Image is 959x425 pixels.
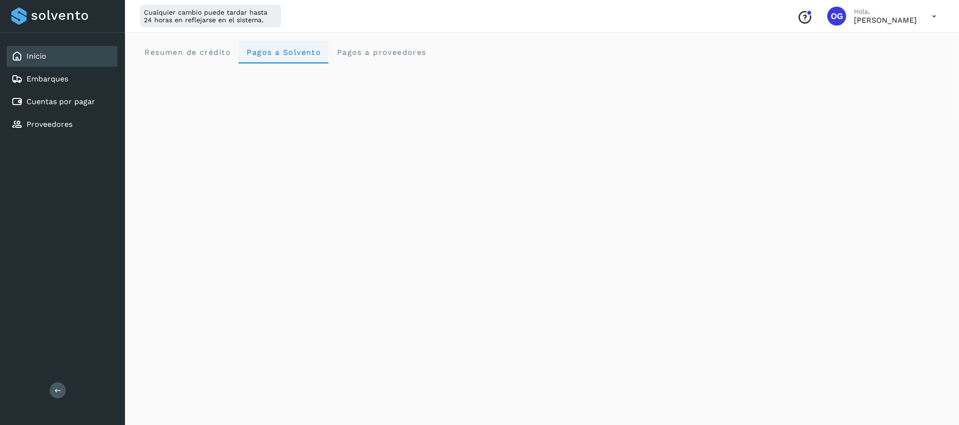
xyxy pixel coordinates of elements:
div: Cualquier cambio puede tardar hasta 24 horas en reflejarse en el sistema. [140,5,281,27]
div: Cuentas por pagar [7,91,117,112]
p: Hola, [854,8,917,16]
div: Proveedores [7,114,117,135]
a: Inicio [27,52,46,61]
span: Pagos a Solvento [246,48,321,57]
span: Resumen de crédito [144,48,231,57]
span: Pagos a proveedores [336,48,426,57]
a: Proveedores [27,120,72,129]
p: OSCAR Gutierrez [854,16,917,25]
div: Inicio [7,46,117,67]
div: Embarques [7,69,117,89]
a: Cuentas por pagar [27,97,95,106]
a: Embarques [27,74,68,83]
